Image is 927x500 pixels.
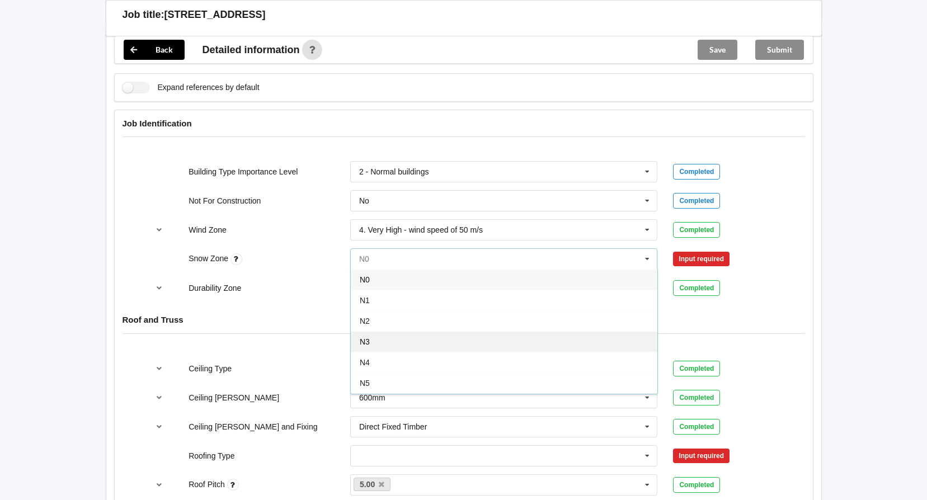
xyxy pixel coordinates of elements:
div: Input required [673,449,730,463]
div: Direct Fixed Timber [359,423,427,431]
div: No [359,197,369,205]
label: Wind Zone [189,225,227,234]
label: Building Type Importance Level [189,167,298,176]
div: 2 - Normal buildings [359,168,429,176]
div: Completed [673,419,720,435]
label: Ceiling [PERSON_NAME] [189,393,279,402]
label: Not For Construction [189,196,261,205]
span: N4 [360,358,370,367]
span: N3 [360,337,370,346]
label: Snow Zone [189,254,230,263]
button: reference-toggle [148,278,170,298]
h4: Job Identification [123,118,805,129]
span: Detailed information [203,45,300,55]
div: Completed [673,390,720,405]
button: reference-toggle [148,417,170,437]
div: Completed [673,164,720,180]
h4: Roof and Truss [123,314,805,325]
div: 600mm [359,394,385,402]
div: Completed [673,193,720,209]
a: 5.00 [354,478,390,491]
div: Completed [673,361,720,376]
div: Completed [673,222,720,238]
label: Ceiling Type [189,364,232,373]
div: Input required [673,252,730,266]
div: Completed [673,477,720,493]
h3: [STREET_ADDRESS] [164,8,266,21]
button: reference-toggle [148,475,170,495]
h3: Job title: [123,8,164,21]
label: Ceiling [PERSON_NAME] and Fixing [189,422,317,431]
span: N1 [360,296,370,305]
span: N0 [360,275,370,284]
label: Expand references by default [123,82,260,93]
span: N5 [360,379,370,388]
div: Completed [673,280,720,296]
span: N2 [360,317,370,326]
label: Roofing Type [189,451,234,460]
label: Durability Zone [189,284,241,293]
button: reference-toggle [148,220,170,240]
button: reference-toggle [148,359,170,379]
button: Back [124,40,185,60]
div: 4. Very High - wind speed of 50 m/s [359,226,483,234]
button: reference-toggle [148,388,170,408]
label: Roof Pitch [189,480,227,489]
